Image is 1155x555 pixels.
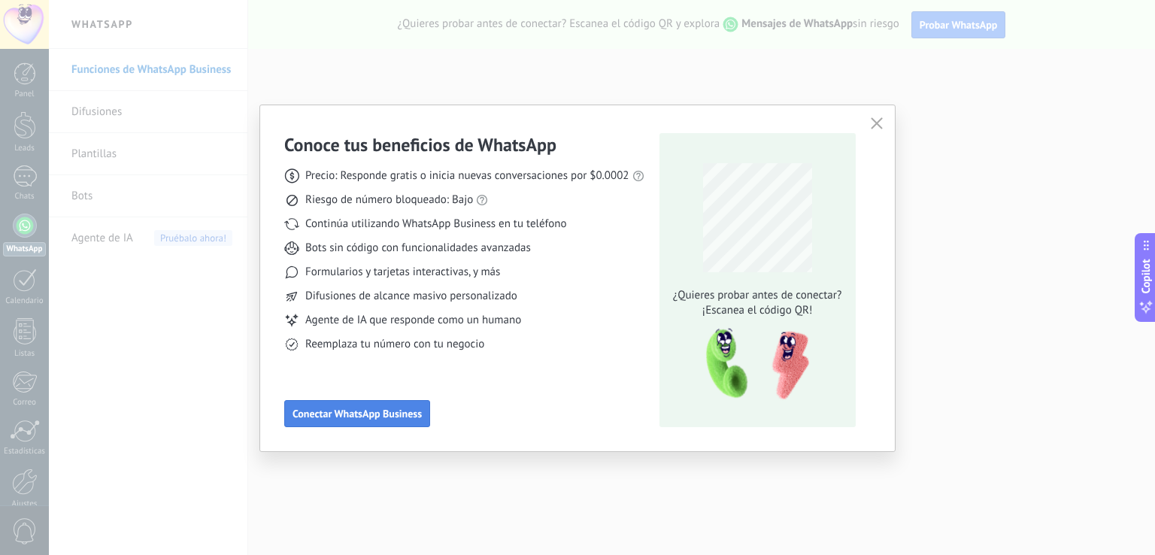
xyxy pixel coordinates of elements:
span: Bots sin código con funcionalidades avanzadas [305,241,531,256]
span: Precio: Responde gratis o inicia nuevas conversaciones por $0.0002 [305,168,629,183]
button: Conectar WhatsApp Business [284,400,430,427]
span: Riesgo de número bloqueado: Bajo [305,193,473,208]
img: qr-pic-1x.png [693,324,812,405]
span: Continúa utilizando WhatsApp Business en tu teléfono [305,217,566,232]
span: Conectar WhatsApp Business [293,408,422,419]
span: Difusiones de alcance masivo personalizado [305,289,517,304]
span: Formularios y tarjetas interactivas, y más [305,265,500,280]
span: ¡Escanea el código QR! [668,303,846,318]
span: Agente de IA que responde como un humano [305,313,521,328]
h3: Conoce tus beneficios de WhatsApp [284,133,556,156]
span: Copilot [1138,259,1153,294]
span: ¿Quieres probar antes de conectar? [668,288,846,303]
span: Reemplaza tu número con tu negocio [305,337,484,352]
